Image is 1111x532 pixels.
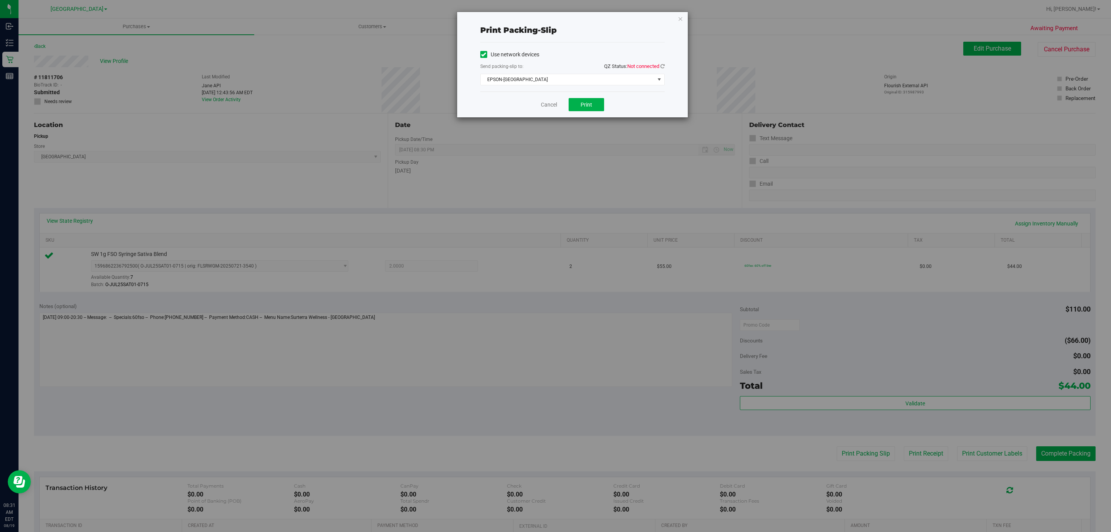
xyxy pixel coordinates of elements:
[480,63,523,70] label: Send packing-slip to:
[627,63,659,69] span: Not connected
[581,102,592,108] span: Print
[480,51,539,59] label: Use network devices
[541,101,557,109] a: Cancel
[569,98,604,111] button: Print
[604,63,665,69] span: QZ Status:
[8,470,31,493] iframe: Resource center
[480,25,557,35] span: Print packing-slip
[654,74,664,85] span: select
[481,74,655,85] span: EPSON-[GEOGRAPHIC_DATA]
